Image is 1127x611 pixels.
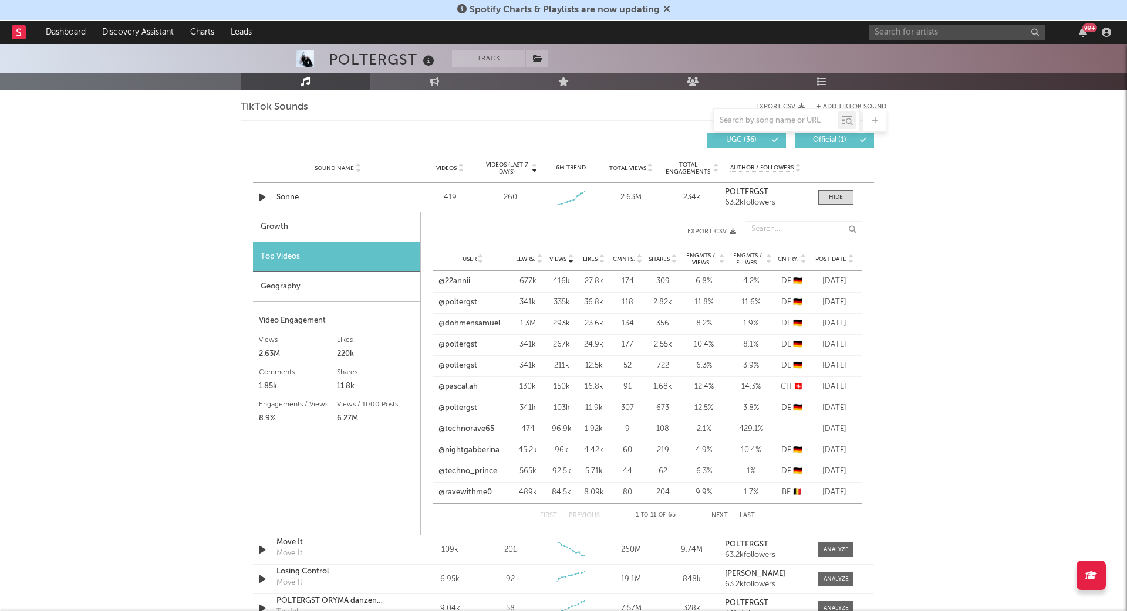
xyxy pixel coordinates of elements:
[444,228,736,235] button: Export CSV
[581,444,607,456] div: 4.42k
[548,423,575,435] div: 96.9k
[725,599,807,607] a: POLTERGST
[548,466,575,477] div: 92.5k
[438,297,477,308] a: @poltergst
[613,276,642,287] div: 174
[513,487,542,498] div: 489k
[1079,28,1087,37] button: 99+
[548,297,575,308] div: 335k
[438,339,477,351] a: @poltergst
[276,595,399,607] div: POLTERGST ORYMA danzen TEUFEL
[648,466,677,477] div: 62
[548,381,575,393] div: 150k
[730,487,771,498] div: 1.7 %
[513,444,542,456] div: 45.2k
[714,137,768,144] span: UGC ( 36 )
[707,133,786,148] button: UGC(36)
[756,103,805,110] button: Export CSV
[794,383,803,391] span: 🇨🇭
[648,339,677,351] div: 2.55k
[664,544,719,556] div: 9.74M
[241,100,308,114] span: TikTok Sounds
[613,466,642,477] div: 44
[452,50,525,67] button: Track
[276,192,399,203] a: Sonne
[438,276,470,287] a: @22annii
[730,444,771,456] div: 10.4 %
[725,541,768,548] strong: POLTERGST
[711,512,728,519] button: Next
[337,347,415,361] div: 220k
[648,444,677,456] div: 219
[513,402,542,414] div: 341k
[604,544,659,556] div: 260M
[259,333,337,347] div: Views
[337,333,415,347] div: Likes
[683,402,724,414] div: 12.5 %
[548,339,575,351] div: 267k
[513,381,542,393] div: 130k
[337,412,415,426] div: 6.27M
[1082,23,1097,32] div: 99 +
[683,297,724,308] div: 11.8 %
[725,541,807,549] a: POLTERGST
[802,137,856,144] span: Official ( 1 )
[513,297,542,308] div: 341k
[38,21,94,44] a: Dashboard
[793,467,802,475] span: 🇩🇪
[683,252,717,266] span: Engmts / Views
[777,487,807,498] div: BE
[549,256,566,263] span: Views
[329,50,437,69] div: POLTERGST
[714,116,838,125] input: Search by song name or URL
[664,161,712,175] span: Total Engagements
[548,487,575,498] div: 84.5k
[423,192,477,203] div: 419
[513,339,542,351] div: 341k
[463,256,477,263] span: User
[623,508,688,522] div: 1 11 65
[725,599,768,607] strong: POLTERGST
[815,256,846,263] span: Post Date
[613,444,642,456] div: 60
[337,365,415,379] div: Shares
[812,318,856,330] div: [DATE]
[777,402,807,414] div: DE
[513,318,542,330] div: 1.3M
[793,298,802,306] span: 🇩🇪
[438,402,477,414] a: @poltergst
[648,360,677,372] div: 722
[683,318,724,330] div: 8.2 %
[548,444,575,456] div: 96k
[740,512,755,519] button: Last
[730,276,771,287] div: 4.2 %
[438,381,478,393] a: @pascal.ah
[793,404,802,412] span: 🇩🇪
[581,297,607,308] div: 36.8k
[438,318,500,330] a: @dohmensamuel
[613,487,642,498] div: 80
[730,466,771,477] div: 1 %
[793,277,802,285] span: 🇩🇪
[276,537,399,548] a: Move It
[259,365,337,379] div: Comments
[613,256,635,263] span: Cmnts.
[730,318,771,330] div: 1.9 %
[648,297,677,308] div: 2.82k
[730,402,771,414] div: 3.8 %
[777,423,807,435] div: -
[648,276,677,287] div: 309
[259,314,414,328] div: Video Engagement
[544,164,598,172] div: 6M Trend
[423,573,477,585] div: 6.95k
[793,320,802,327] span: 🇩🇪
[548,276,575,287] div: 416k
[438,423,494,435] a: @technorave65
[683,487,724,498] div: 9.9 %
[182,21,222,44] a: Charts
[725,570,807,578] a: [PERSON_NAME]
[253,242,420,272] div: Top Videos
[730,423,771,435] div: 429.1 %
[540,512,557,519] button: First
